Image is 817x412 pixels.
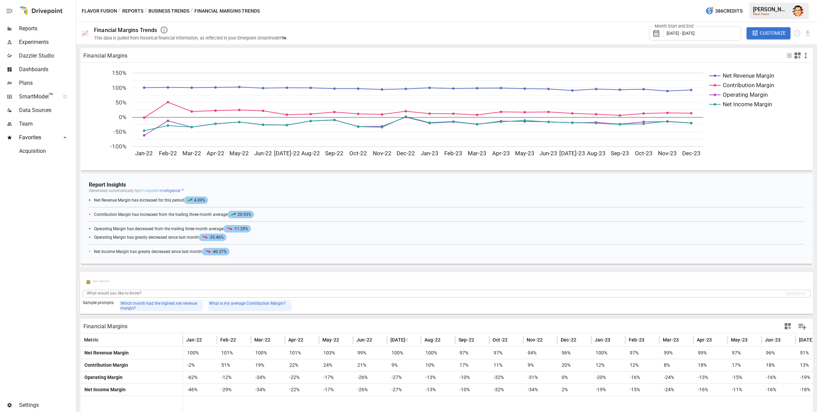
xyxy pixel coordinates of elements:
[349,150,367,157] text: Oct-22
[99,335,109,345] button: Sort
[765,384,792,396] span: -16%
[304,335,314,345] button: Sort
[112,84,126,91] text: 100%
[83,52,128,59] div: Financial Margins
[373,150,391,157] text: Nov-22
[459,359,486,371] span: 17%
[325,150,343,157] text: Sep-22
[254,347,282,359] span: 100%
[561,359,588,371] span: 20%
[765,347,792,359] span: 96%
[19,133,55,142] span: Favorites
[229,150,249,157] text: May-22
[595,347,622,359] span: 100%
[629,336,644,343] span: Feb-23
[186,384,213,396] span: -46%
[697,347,724,359] span: 99%
[186,371,213,383] span: -62%
[184,196,208,204] span: 4.09%
[679,335,689,345] button: Sort
[561,371,588,383] span: 0%
[148,7,189,15] button: Business Trends
[89,181,804,188] h4: Report Insights
[322,336,339,343] span: May-22
[83,323,128,330] div: Financial Margins
[421,150,438,157] text: Jan-23
[697,336,712,343] span: Apr-23
[82,30,89,36] div: 📈
[408,335,418,345] button: Sort
[135,150,153,157] text: Jan-22
[373,335,382,345] button: Sort
[731,336,748,343] span: May-23
[788,1,807,20] button: Austin Gardner-Smith
[186,336,202,343] span: Jan-22
[527,371,554,383] span: -31%
[94,249,231,254] span: Net Income Margin has greatly decreased since last month
[441,335,451,345] button: Sort
[781,335,791,345] button: Sort
[559,150,585,157] text: [DATE]-23
[658,150,677,157] text: Nov-23
[792,5,803,16] img: Austin Gardner-Smith
[804,29,812,37] button: Download report
[629,384,656,396] span: -15%
[611,150,629,157] text: Sep-23
[682,150,701,157] text: Dec-23
[731,371,758,383] span: -15%
[663,359,690,371] span: 8%
[19,147,75,155] span: Acquisition
[712,335,722,345] button: Sort
[19,120,75,128] span: Team
[112,69,126,76] text: 150%
[19,25,75,33] span: Reports
[186,347,213,359] span: 100%
[629,359,656,371] span: 12%
[444,150,462,157] text: Feb-23
[540,150,557,157] text: Jun-23
[765,359,792,371] span: 18%
[82,375,123,380] span: Operating Margin
[322,347,350,359] span: 103%
[82,362,128,368] span: Contribution Margin
[459,371,486,383] span: -10%
[220,336,236,343] span: Feb-22
[390,359,418,371] span: 9%
[223,225,251,233] span: -11.29%
[220,359,247,371] span: 51%
[159,150,177,157] text: Feb-22
[390,347,418,359] span: 100%
[697,384,724,396] span: -16%
[493,384,520,396] span: -32%
[424,359,452,371] span: 10%
[322,384,350,396] span: -17%
[254,371,282,383] span: -34%
[19,52,75,60] span: Dazzler Studio
[667,31,694,36] span: [DATE] - [DATE]
[202,248,229,255] span: -40.37%
[288,359,316,371] span: 22%
[390,371,418,383] span: -27%
[207,150,224,157] text: Apr-22
[645,335,655,345] button: Sort
[747,27,791,39] button: Customize
[629,347,656,359] span: 97%
[595,384,622,396] span: -19%
[468,150,486,157] text: Mar-23
[765,336,781,343] span: Jun-23
[288,371,316,383] span: -22%
[85,280,92,285] div: Drivepoint Financial Intelligence
[288,384,316,396] span: -22%
[723,82,774,89] text: Contribution Margin
[731,384,758,396] span: -11%
[356,371,384,383] span: -26%
[140,188,184,193] span: Drivepoint Intelligence ™
[254,359,282,371] span: 19%
[629,371,656,383] span: -16%
[424,336,440,343] span: Aug-22
[356,336,372,343] span: Jun-22
[475,335,484,345] button: Sort
[587,150,606,157] text: Aug-23
[595,371,622,383] span: -20%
